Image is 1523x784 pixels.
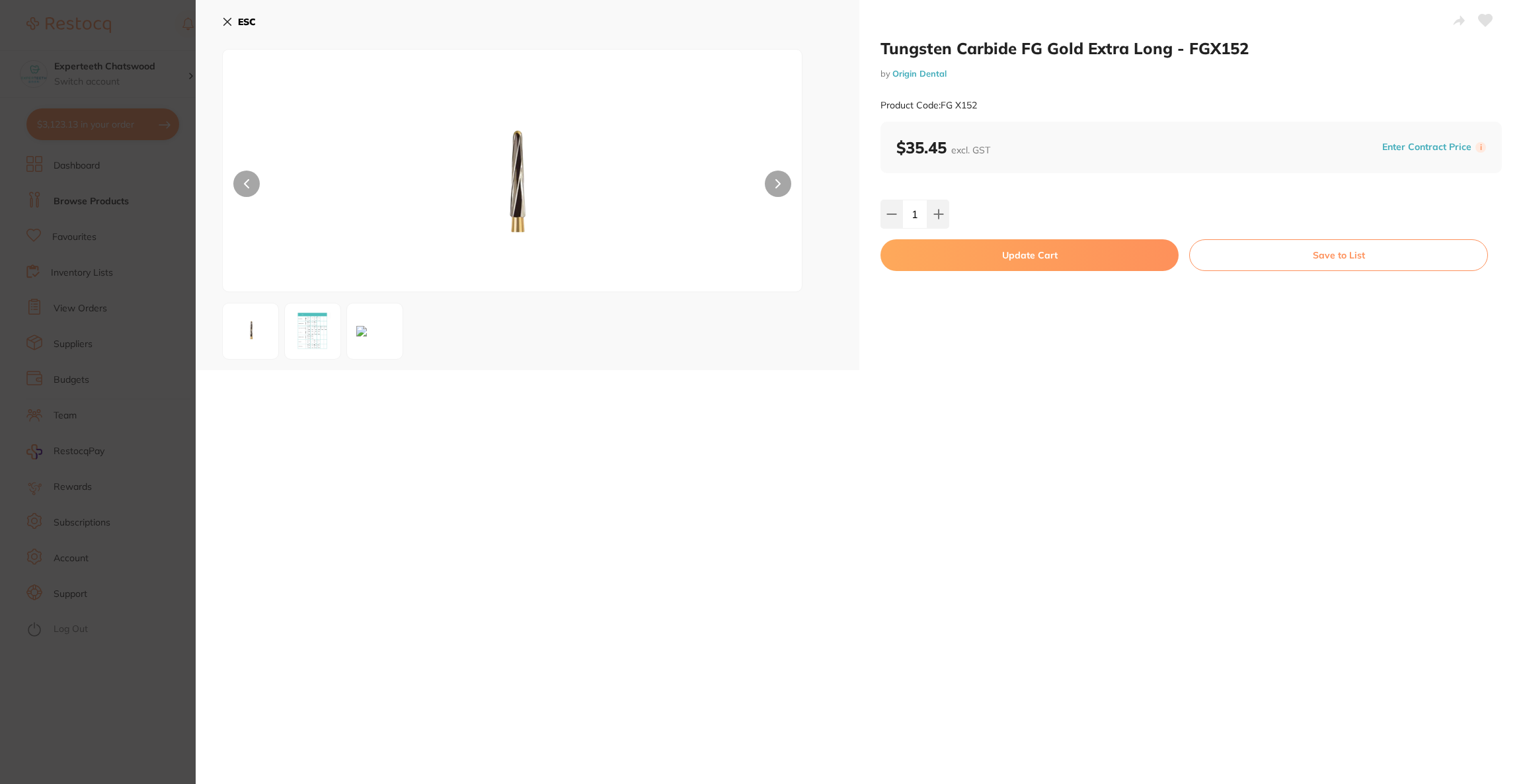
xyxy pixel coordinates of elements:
[951,144,990,156] span: excl. GST
[1475,142,1486,153] label: i
[227,307,274,355] img: ZmcxNTItcG5n
[880,239,1179,271] button: Update Cart
[238,16,256,28] b: ESC
[351,321,372,342] img: MjEtcG5n
[896,137,990,157] b: $35.45
[880,38,1502,58] h2: Tungsten Carbide FG Gold Extra Long - FGX152
[289,307,336,355] img: MS1wbmc
[880,69,1502,79] small: by
[222,11,256,33] button: ESC
[880,100,977,111] small: Product Code: FG X152
[892,68,947,79] a: Origin Dental
[338,83,685,292] img: ZmcxNTItcG5n
[1378,141,1475,153] button: Enter Contract Price
[1189,239,1488,271] button: Save to List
